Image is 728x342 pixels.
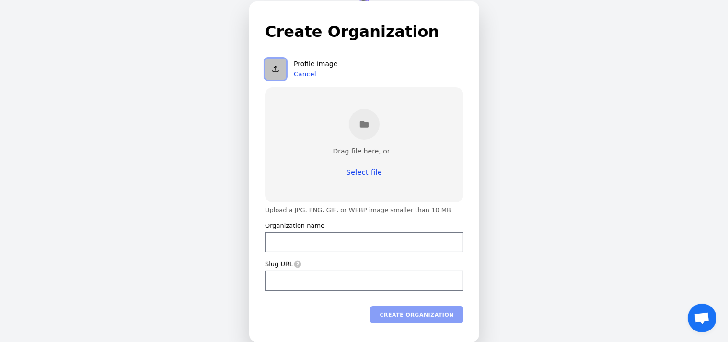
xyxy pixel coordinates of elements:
p: Profile image [294,60,338,69]
button: Cancel [294,71,316,78]
p: Upload a JPG, PNG, GIF, or WEBP image smaller than 10 MB [265,206,463,214]
button: Select file [336,164,391,181]
label: Organization name [265,222,324,230]
p: Drag file here, or... [333,147,395,156]
a: Open chat [688,304,716,332]
button: Upload organization logo [265,59,286,80]
span: A slug is a human-readable ID that must be unique. It’s often used in URLs. [293,260,301,268]
label: Slug URL [265,260,293,269]
h1: Create Organization [265,20,463,43]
